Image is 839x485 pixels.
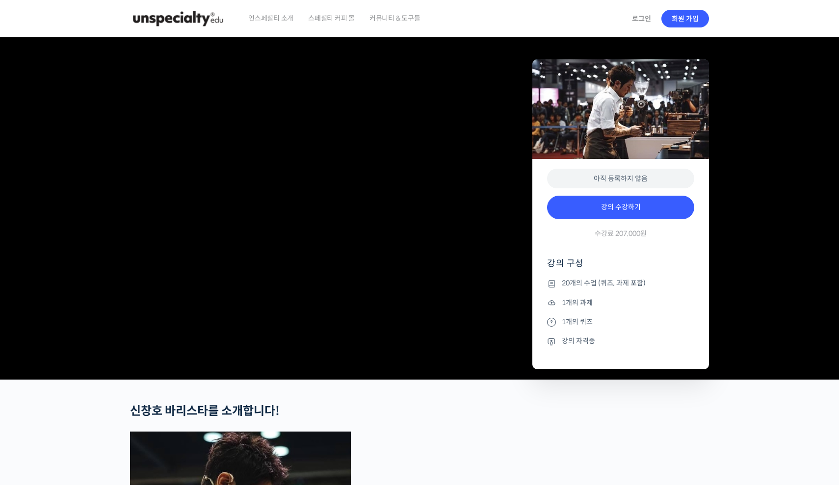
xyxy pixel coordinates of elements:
[130,404,280,418] strong: 신창호 바리스타를 소개합니다!
[547,335,694,347] li: 강의 자격증
[547,169,694,189] div: 아직 등록하지 않음
[547,297,694,308] li: 1개의 과제
[547,278,694,289] li: 20개의 수업 (퀴즈, 과제 포함)
[626,7,657,30] a: 로그인
[547,316,694,328] li: 1개의 퀴즈
[661,10,709,27] a: 회원 가입
[547,196,694,219] a: 강의 수강하기
[595,229,647,238] span: 수강료 207,000원
[547,257,694,277] h4: 강의 구성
